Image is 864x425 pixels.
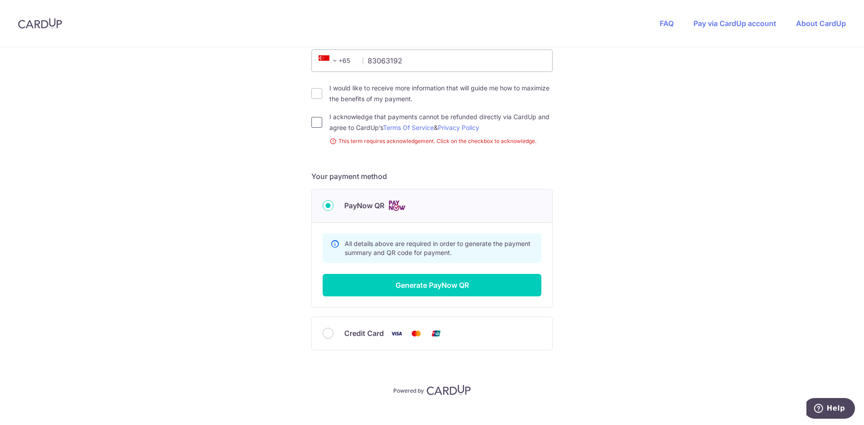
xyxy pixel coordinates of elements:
span: +65 [319,55,340,66]
span: PayNow QR [344,200,384,211]
button: Generate PayNow QR [323,274,541,296]
label: I acknowledge that payments cannot be refunded directly via CardUp and agree to CardUp’s & [329,112,553,133]
h5: Your payment method [311,171,553,182]
img: Cards logo [388,200,406,211]
a: FAQ [660,19,674,28]
p: Powered by [393,385,424,394]
a: Pay via CardUp account [693,19,776,28]
img: Mastercard [407,328,425,339]
span: Credit Card [344,328,384,339]
a: About CardUp [796,19,846,28]
small: This term requires acknowledgement. Click on the checkbox to acknowledge. [329,137,553,146]
label: I would like to receive more information that will guide me how to maximize the benefits of my pa... [329,83,553,104]
iframe: Opens a widget where you can find more information [806,398,855,421]
img: Visa [387,328,405,339]
div: Credit Card Visa Mastercard Union Pay [323,328,541,339]
span: +65 [316,55,356,66]
img: CardUp [18,18,62,29]
img: CardUp [427,385,471,395]
a: Privacy Policy [438,124,479,131]
a: Terms Of Service [383,124,434,131]
span: All details above are required in order to generate the payment summary and QR code for payment. [345,240,531,256]
img: Union Pay [427,328,445,339]
div: PayNow QR Cards logo [323,200,541,211]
